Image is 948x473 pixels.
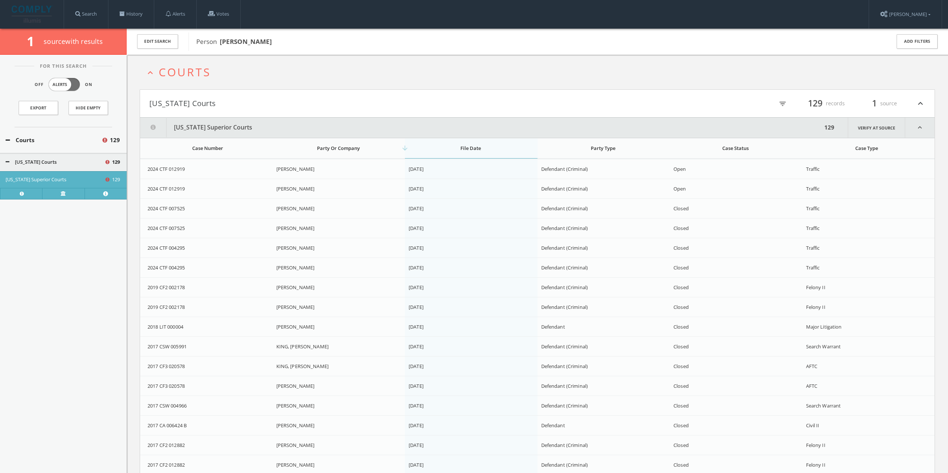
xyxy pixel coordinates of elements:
span: Traffic [806,166,820,172]
div: 129 [822,118,837,138]
span: [PERSON_NAME] [276,442,315,448]
span: Defendant (Criminal) [541,343,588,350]
span: 129 [112,176,120,183]
span: [DATE] [409,323,424,330]
span: 129 [805,97,826,110]
div: Party Or Company [276,145,401,151]
div: records [800,97,845,110]
span: [DATE] [409,166,424,172]
span: 1 [869,97,880,110]
button: expand_lessCourts [145,66,935,78]
a: Verify at source [42,188,84,199]
span: [PERSON_NAME] [276,205,315,212]
span: [DATE] [409,245,424,251]
button: Edit Search [137,34,178,49]
span: 129 [112,159,120,166]
img: illumis [12,6,53,23]
span: Major Litigation [806,323,842,330]
span: Closed [673,383,689,389]
span: 1 [27,32,41,50]
span: 2017 CSW 005991 [148,343,187,350]
span: [PERSON_NAME] [276,304,315,310]
a: Verify at source [848,118,905,138]
i: filter_list [779,100,787,108]
span: [PERSON_NAME] [276,383,315,389]
span: 2017 CF3 020578 [148,363,185,370]
span: Closed [673,245,689,251]
span: Closed [673,284,689,291]
span: Felony II [806,304,825,310]
button: Hide Empty [69,101,108,115]
span: [PERSON_NAME] [276,225,315,231]
span: Defendant (Criminal) [541,185,588,192]
span: Closed [673,225,689,231]
span: Felony II [806,284,825,291]
span: Closed [673,402,689,409]
span: [DATE] [409,225,424,231]
span: Defendant [541,422,565,429]
span: [PERSON_NAME] [276,422,315,429]
span: Traffic [806,185,820,192]
span: Traffic [806,225,820,231]
span: Defendant (Criminal) [541,264,588,271]
span: 2019 CF2 002178 [148,284,185,291]
span: Civil II [806,422,819,429]
span: Defendant (Criminal) [541,284,588,291]
span: Defendant (Criminal) [541,442,588,448]
button: [US_STATE] Superior Courts [6,176,104,183]
span: source with results [44,37,103,46]
span: Closed [673,205,689,212]
span: Search Warrant [806,402,841,409]
span: [DATE] [409,304,424,310]
span: [PERSON_NAME] [276,185,315,192]
span: [DATE] [409,461,424,468]
span: Felony II [806,442,825,448]
span: [DATE] [409,402,424,409]
div: Party Type [541,145,666,151]
span: KING, [PERSON_NAME] [276,343,329,350]
span: Traffic [806,205,820,212]
span: [DATE] [409,363,424,370]
span: Defendant (Criminal) [541,461,588,468]
span: Search Warrant [806,343,841,350]
span: Defendant (Criminal) [541,225,588,231]
span: Open [673,185,686,192]
span: Defendant (Criminal) [541,402,588,409]
span: On [85,82,92,88]
span: [DATE] [409,205,424,212]
span: 2024 CTF 004295 [148,245,185,251]
span: [DATE] [409,343,424,350]
span: Open [673,166,686,172]
span: Closed [673,363,689,370]
span: 2024 CTF 004295 [148,264,185,271]
span: 2024 CTF 012919 [148,185,185,192]
button: [US_STATE] Superior Courts [140,118,822,138]
span: 129 [110,136,120,144]
span: Closed [673,422,689,429]
span: [DATE] [409,284,424,291]
span: AFTC [806,363,818,370]
span: Closed [673,264,689,271]
span: 2024 CTF 007525 [148,205,185,212]
span: 2017 CF2 012882 [148,461,185,468]
span: [DATE] [409,422,424,429]
span: [PERSON_NAME] [276,323,315,330]
span: Courts [159,64,211,80]
span: [DATE] [409,185,424,192]
i: expand_less [916,97,925,110]
span: [DATE] [409,264,424,271]
span: Person [196,37,272,46]
span: Closed [673,461,689,468]
span: Traffic [806,264,820,271]
span: Defendant (Criminal) [541,363,588,370]
button: Courts [6,136,101,144]
span: Felony II [806,461,825,468]
i: expand_less [145,68,155,78]
span: 2018 LIT 000004 [148,323,183,330]
span: [DATE] [409,383,424,389]
span: 2017 CF3 020578 [148,383,185,389]
button: [US_STATE] Courts [149,97,538,110]
div: File Date [409,145,533,151]
i: arrow_downward [401,144,409,152]
b: [PERSON_NAME] [220,37,272,46]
